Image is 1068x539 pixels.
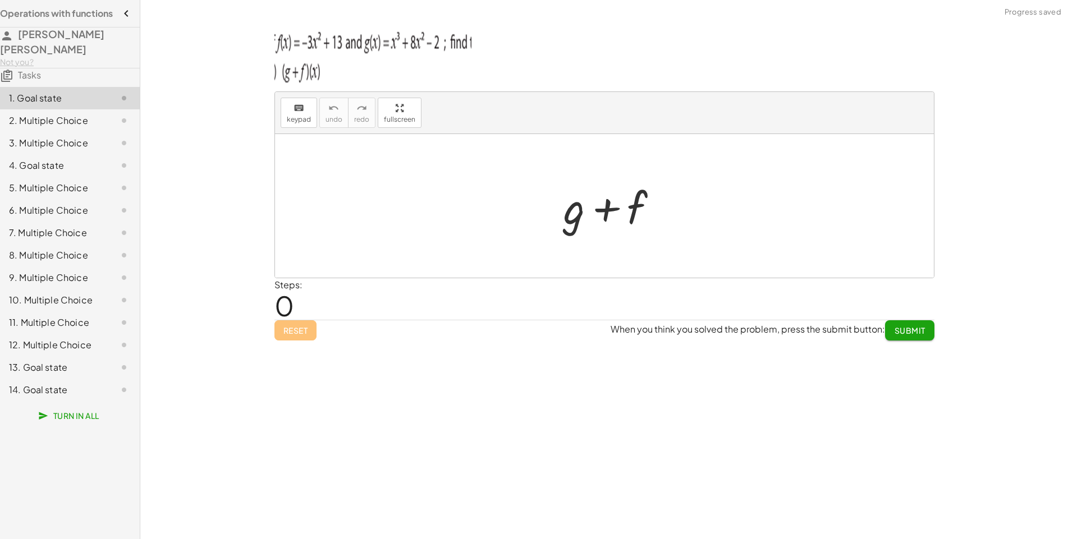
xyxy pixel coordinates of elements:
span: Progress saved [1005,7,1061,18]
span: fullscreen [384,115,415,123]
i: Task not started. [117,316,131,329]
i: Task not started. [117,91,131,105]
i: Task not started. [117,338,131,352]
i: Task not started. [117,114,131,127]
button: keyboardkeypad [281,98,317,128]
div: 8. Multiple Choice [9,248,99,262]
span: 0 [274,288,294,323]
div: 5. Multiple Choice [9,181,99,195]
div: 1. Goal state [9,91,99,105]
i: Task not started. [117,136,131,150]
i: Task not started. [117,293,131,307]
label: Steps: [274,279,302,291]
span: undo [326,115,342,123]
span: keypad [287,115,311,123]
div: 3. Multiple Choice [9,136,99,150]
div: 10. Multiple Choice [9,293,99,307]
i: redo [356,102,367,115]
span: redo [354,115,369,123]
i: Task not started. [117,159,131,172]
div: 9. Multiple Choice [9,271,99,284]
div: 12. Multiple Choice [9,338,99,352]
div: 2. Multiple Choice [9,114,99,127]
button: redoredo [348,98,375,128]
span: Submit [894,325,925,335]
button: fullscreen [378,98,421,128]
i: undo [328,102,339,115]
img: 0912d1d0bb122bf820112a47fb2014cd0649bff43fc109eadffc21f6a751f95a.png [274,21,471,88]
i: Task not started. [117,361,131,374]
div: 13. Goal state [9,361,99,374]
i: keyboard [294,102,304,115]
button: undoundo [319,98,349,128]
i: Task not started. [117,181,131,195]
i: Task not started. [117,383,131,397]
div: 6. Multiple Choice [9,204,99,217]
div: 14. Goal state [9,383,99,397]
i: Task not started. [117,226,131,239]
div: 4. Goal state [9,159,99,172]
div: 7. Multiple Choice [9,226,99,239]
span: Tasks [18,69,41,81]
i: Task not started. [117,271,131,284]
i: Task not started. [117,204,131,217]
div: 11. Multiple Choice [9,316,99,329]
span: Turn In All [40,411,99,421]
button: Submit [885,320,934,340]
span: When you think you solved the problem, press the submit button: [611,323,885,335]
i: Task not started. [117,248,131,262]
button: Turn In All [31,406,108,426]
